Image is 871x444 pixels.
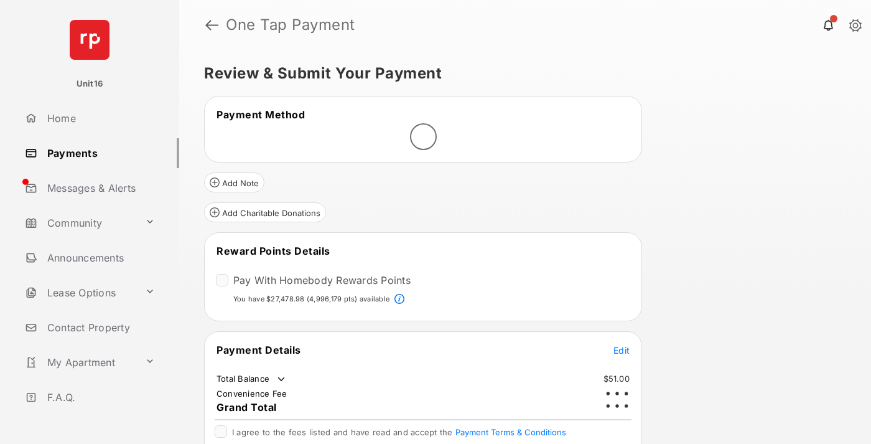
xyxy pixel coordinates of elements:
button: Add Charitable Donations [204,202,326,222]
a: Announcements [20,243,179,273]
span: Payment Method [217,108,305,121]
span: I agree to the fees listed and have read and accept the [232,427,566,437]
a: Payments [20,138,179,168]
td: Total Balance [216,373,287,385]
img: svg+xml;base64,PHN2ZyB4bWxucz0iaHR0cDovL3d3dy53My5vcmcvMjAwMC9zdmciIHdpZHRoPSI2NCIgaGVpZ2h0PSI2NC... [70,20,109,60]
label: Pay With Homebody Rewards Points [233,274,411,286]
span: Payment Details [217,344,301,356]
td: Convenience Fee [216,388,288,399]
a: Messages & Alerts [20,173,179,203]
a: Lease Options [20,278,140,308]
h5: Review & Submit Your Payment [204,66,836,81]
span: Reward Points Details [217,245,330,257]
span: Grand Total [217,401,277,413]
td: $51.00 [603,373,631,384]
button: Add Note [204,172,264,192]
button: Edit [613,344,630,356]
p: Unit16 [77,78,103,90]
a: Contact Property [20,313,179,342]
a: Home [20,103,179,133]
a: Community [20,208,140,238]
p: You have $27,478.98 (4,996,179 pts) available [233,294,389,305]
a: F.A.Q. [20,382,179,412]
button: I agree to the fees listed and have read and accept the [455,427,566,437]
a: My Apartment [20,347,140,377]
strong: One Tap Payment [226,17,355,32]
span: Edit [613,345,630,356]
